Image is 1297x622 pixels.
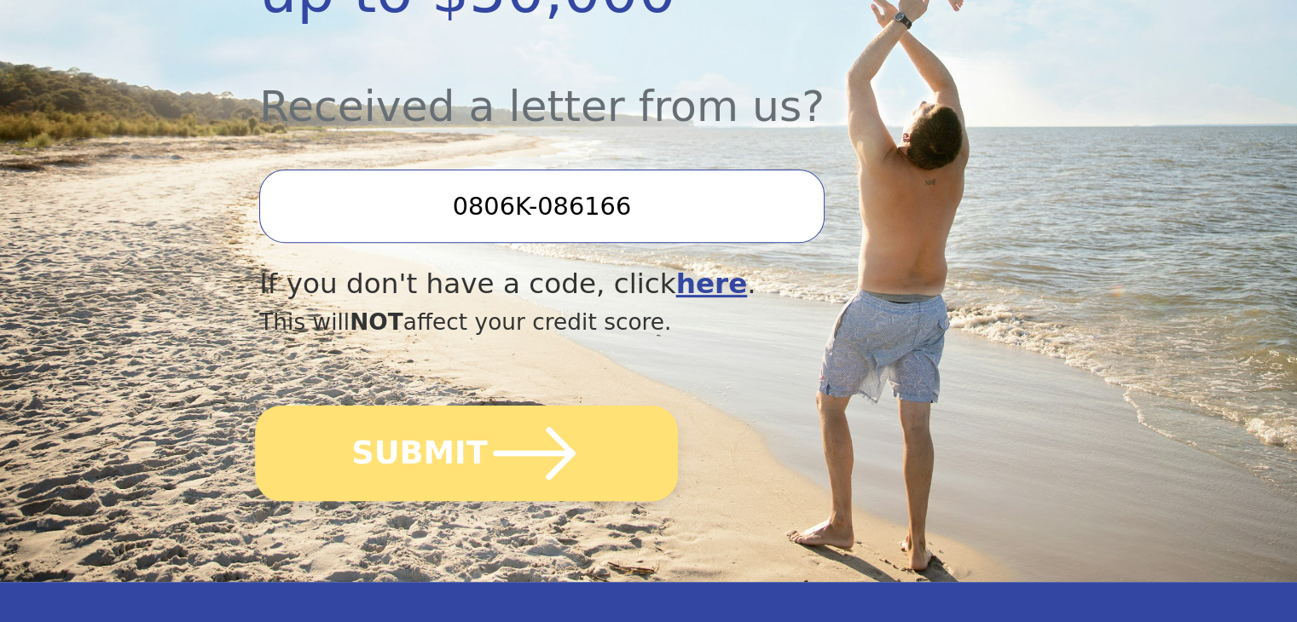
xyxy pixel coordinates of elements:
[255,406,678,501] button: SUBMIT
[676,268,748,300] a: here
[259,263,921,305] div: If you don't have a code, click .
[350,308,403,335] span: NOT
[259,36,921,139] div: Received a letter from us?
[259,170,824,243] input: Enter your Offer Code:
[259,305,921,339] div: This will affect your credit score.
